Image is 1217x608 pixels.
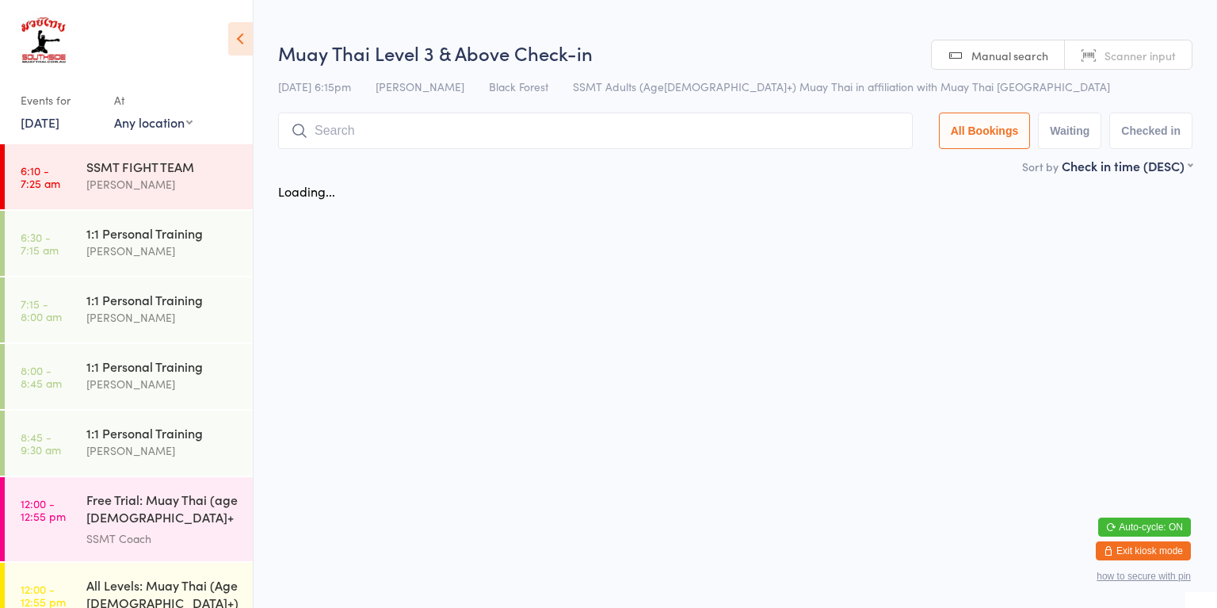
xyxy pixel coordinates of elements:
a: 6:10 -7:25 amSSMT FIGHT TEAM[PERSON_NAME] [5,144,253,209]
button: Waiting [1038,113,1101,149]
button: how to secure with pin [1097,571,1191,582]
div: [PERSON_NAME] [86,175,239,193]
div: Events for [21,87,98,113]
div: 1:1 Personal Training [86,358,239,375]
div: SSMT Coach [86,530,239,548]
div: Check in time (DESC) [1062,157,1192,174]
time: 12:00 - 12:55 pm [21,583,66,608]
span: [DATE] 6:15pm [278,78,351,94]
div: 1:1 Personal Training [86,224,239,242]
button: Exit kiosk mode [1096,541,1191,560]
div: [PERSON_NAME] [86,308,239,327]
span: Manual search [971,48,1048,63]
span: Black Forest [489,78,548,94]
div: [PERSON_NAME] [86,442,239,460]
div: 1:1 Personal Training [86,291,239,308]
span: Scanner input [1104,48,1176,63]
div: SSMT FIGHT TEAM [86,158,239,175]
div: At [114,87,193,113]
time: 8:45 - 9:30 am [21,430,61,456]
button: All Bookings [939,113,1031,149]
a: 6:30 -7:15 am1:1 Personal Training[PERSON_NAME] [5,211,253,276]
time: 6:30 - 7:15 am [21,231,59,256]
button: Auto-cycle: ON [1098,518,1191,537]
a: 7:15 -8:00 am1:1 Personal Training[PERSON_NAME] [5,277,253,342]
div: 1:1 Personal Training [86,424,239,442]
label: Sort by [1022,159,1059,174]
time: 8:00 - 8:45 am [21,364,62,389]
button: Checked in [1109,113,1192,149]
div: Loading... [278,182,335,200]
span: SSMT Adults (Age[DEMOGRAPHIC_DATA]+) Muay Thai in affiliation with Muay Thai [GEOGRAPHIC_DATA] [573,78,1110,94]
div: [PERSON_NAME] [86,242,239,260]
time: 6:10 - 7:25 am [21,164,60,189]
a: [DATE] [21,113,59,131]
time: 7:15 - 8:00 am [21,297,62,323]
div: Free Trial: Muay Thai (age [DEMOGRAPHIC_DATA]+ years) [86,491,239,530]
a: 8:00 -8:45 am1:1 Personal Training[PERSON_NAME] [5,344,253,409]
span: [PERSON_NAME] [376,78,464,94]
h2: Muay Thai Level 3 & Above Check-in [278,40,1192,66]
a: 12:00 -12:55 pmFree Trial: Muay Thai (age [DEMOGRAPHIC_DATA]+ years)SSMT Coach [5,477,253,561]
time: 12:00 - 12:55 pm [21,497,66,522]
input: Search [278,113,913,149]
div: [PERSON_NAME] [86,375,239,393]
a: 8:45 -9:30 am1:1 Personal Training[PERSON_NAME] [5,411,253,476]
img: Southside Muay Thai & Fitness [16,12,71,71]
div: Any location [114,113,193,131]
